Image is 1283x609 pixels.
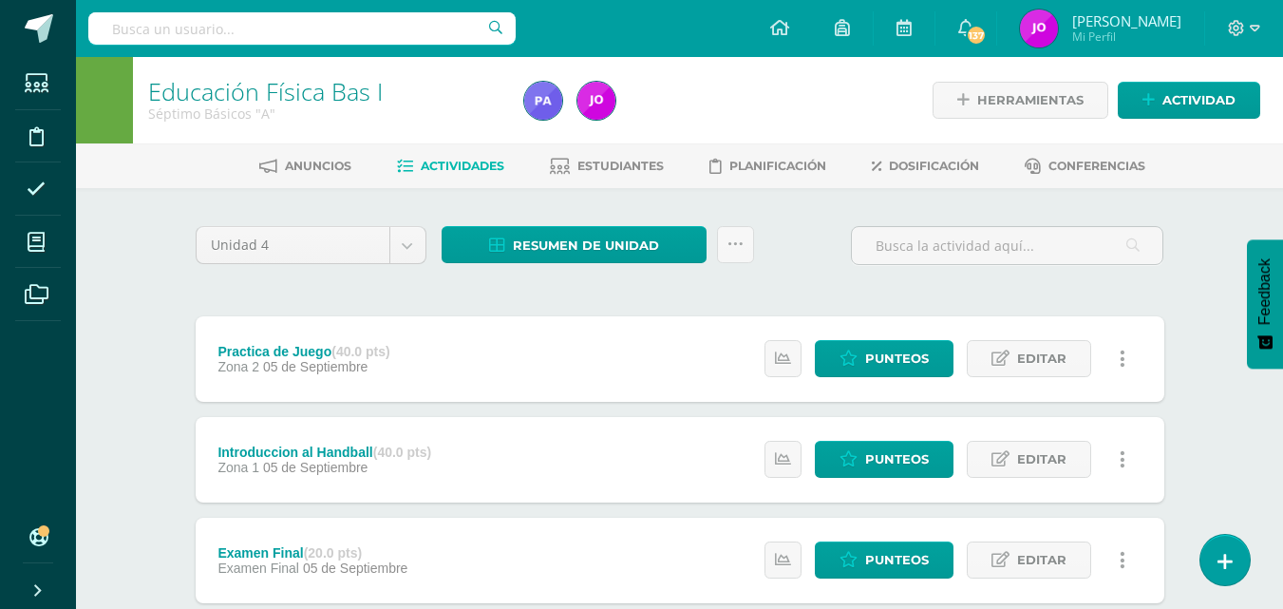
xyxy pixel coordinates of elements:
[865,341,929,376] span: Punteos
[217,561,299,576] span: Examen Final
[1048,159,1145,173] span: Conferencias
[524,82,562,120] img: 34f122aa78b7a15d19bddb60c8be4e63.png
[1247,239,1283,369] button: Feedback - Mostrar encuesta
[815,542,953,579] a: Punteos
[550,151,664,181] a: Estudiantes
[513,228,659,263] span: Resumen de unidad
[966,25,987,46] span: 137
[1072,29,1181,45] span: Mi Perfil
[88,12,516,45] input: Busca un usuario...
[1256,258,1274,325] span: Feedback
[865,442,929,477] span: Punteos
[1020,10,1058,48] img: aa3f95d951eca85c6a532b11777d3d9f.png
[148,78,501,105] h1: Educación Física Bas I
[442,226,707,263] a: Resumen de unidad
[217,344,389,359] div: Practica de Juego
[815,441,953,478] a: Punteos
[217,460,259,475] span: Zona 1
[577,82,615,120] img: aa3f95d951eca85c6a532b11777d3d9f.png
[217,359,259,374] span: Zona 2
[1025,151,1145,181] a: Conferencias
[285,159,351,173] span: Anuncios
[1118,82,1260,119] a: Actividad
[889,159,979,173] span: Dosificación
[1072,11,1181,30] span: [PERSON_NAME]
[977,83,1084,118] span: Herramientas
[421,159,504,173] span: Actividades
[1017,442,1066,477] span: Editar
[263,460,368,475] span: 05 de Septiembre
[1162,83,1236,118] span: Actividad
[852,227,1162,264] input: Busca la actividad aquí...
[303,561,408,576] span: 05 de Septiembre
[263,359,368,374] span: 05 de Septiembre
[1017,341,1066,376] span: Editar
[331,344,389,359] strong: (40.0 pts)
[709,151,826,181] a: Planificación
[197,227,425,263] a: Unidad 4
[211,227,375,263] span: Unidad 4
[933,82,1108,119] a: Herramientas
[729,159,826,173] span: Planificación
[872,151,979,181] a: Dosificación
[1017,542,1066,578] span: Editar
[217,545,407,561] div: Examen Final
[217,445,431,460] div: Introduccion al Handball
[148,75,383,107] a: Educación Física Bas I
[815,340,953,377] a: Punteos
[304,545,362,561] strong: (20.0 pts)
[373,445,431,460] strong: (40.0 pts)
[148,105,501,123] div: Séptimo Básicos 'A'
[397,151,504,181] a: Actividades
[259,151,351,181] a: Anuncios
[577,159,664,173] span: Estudiantes
[865,542,929,578] span: Punteos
